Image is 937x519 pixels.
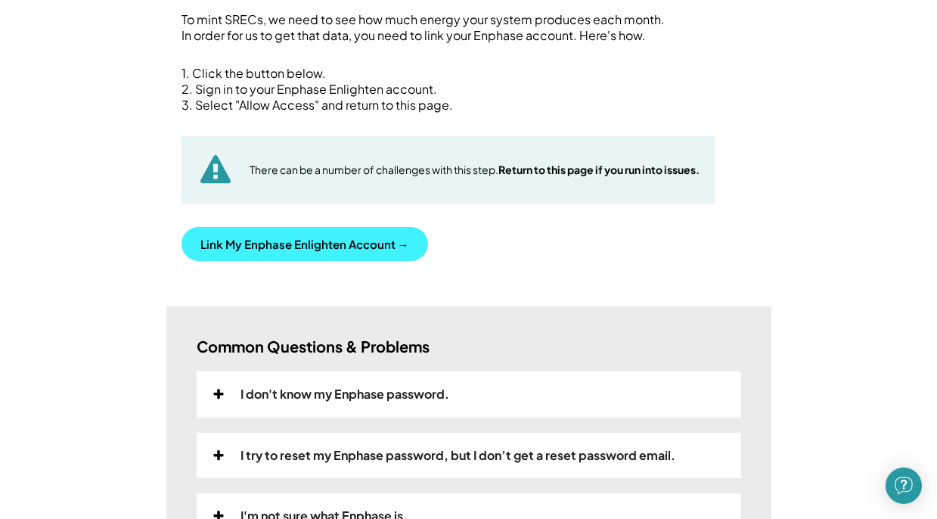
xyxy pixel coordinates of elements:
div: I don't know my Enphase password. [240,387,449,402]
h3: Common Questions & Problems [197,337,430,356]
div: There can be a number of challenges with this step. [250,163,700,178]
div: I try to reset my Enphase password, but I don’t get a reset password email. [240,448,675,464]
div: 1. Click the button below. 2. Sign in to your Enphase Enlighten account. 3. Select "Allow Access"... [182,66,756,113]
div: Open Intercom Messenger [886,468,922,504]
div: To mint SRECs, we need to see how much energy your system produces each month. In order for us to... [182,12,756,44]
button: Link My Enphase Enlighten Account → [182,227,428,261]
strong: Return to this page if you run into issues. [498,163,700,176]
